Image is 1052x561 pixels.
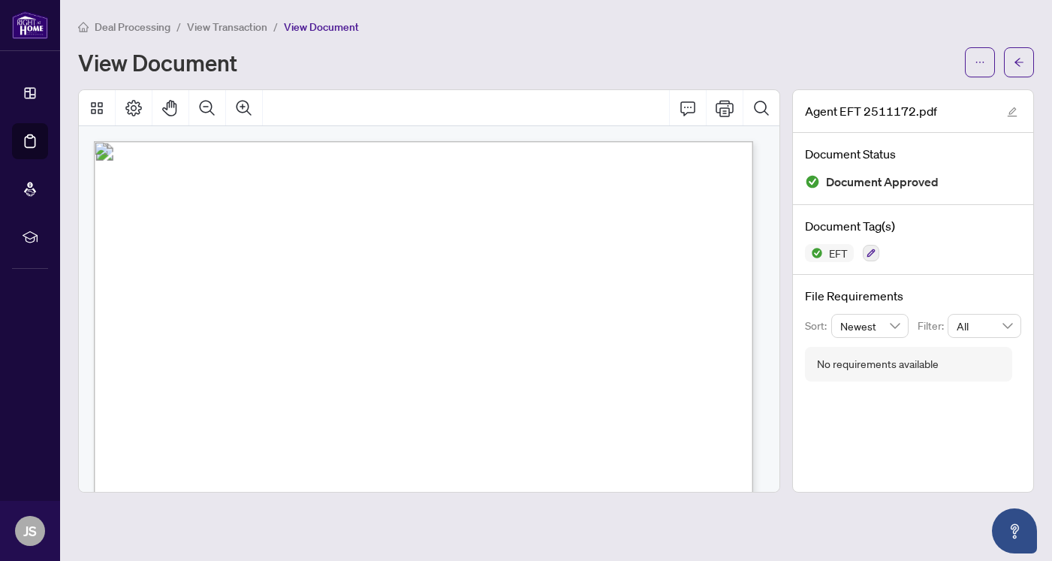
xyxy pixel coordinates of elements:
h4: Document Status [805,145,1021,163]
p: Filter: [918,318,948,334]
span: All [957,315,1012,337]
img: Document Status [805,174,820,189]
span: Newest [840,315,900,337]
span: Agent EFT 2511172.pdf [805,102,937,120]
span: View Document [284,20,359,34]
span: EFT [823,248,854,258]
span: home [78,22,89,32]
h4: File Requirements [805,287,1021,305]
span: ellipsis [975,57,985,68]
span: View Transaction [187,20,267,34]
p: Sort: [805,318,831,334]
li: / [273,18,278,35]
h1: View Document [78,50,237,74]
span: arrow-left [1014,57,1024,68]
img: Status Icon [805,244,823,262]
span: edit [1007,107,1017,117]
div: No requirements available [817,356,939,372]
span: Document Approved [826,172,939,192]
span: JS [23,520,37,541]
button: Open asap [992,508,1037,553]
h4: Document Tag(s) [805,217,1021,235]
li: / [176,18,181,35]
span: Deal Processing [95,20,170,34]
img: logo [12,11,48,39]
